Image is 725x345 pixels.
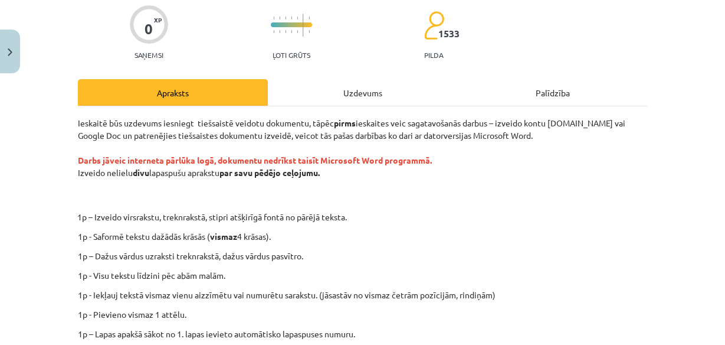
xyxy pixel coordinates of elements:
img: icon-short-line-57e1e144782c952c97e751825c79c345078a6d821885a25fce030b3d8c18986b.svg [279,30,280,33]
div: 0 [145,21,153,37]
span: 1533 [438,28,460,39]
img: icon-short-line-57e1e144782c952c97e751825c79c345078a6d821885a25fce030b3d8c18986b.svg [291,30,292,33]
img: icon-short-line-57e1e144782c952c97e751825c79c345078a6d821885a25fce030b3d8c18986b.svg [297,30,298,33]
img: students-c634bb4e5e11cddfef0936a35e636f08e4e9abd3cc4e673bd6f9a4125e45ecb1.svg [424,11,444,40]
p: 1p - Saformē tekstu dažādās krāsās ( 4 krāsas). [78,230,648,243]
p: 1p - Visu tekstu līdzini pēc abām malām. [78,269,648,282]
p: 1p – Dažus vārdus uzraksti treknrakstā, dažus vārdus pasvītro. [78,250,648,262]
p: 1p – Lapas apakšā sākot no 1. lapas ievieto automātisko lapaspuses numuru. [78,328,648,340]
div: Palīdzība [458,79,648,106]
img: icon-short-line-57e1e144782c952c97e751825c79c345078a6d821885a25fce030b3d8c18986b.svg [273,17,274,19]
img: icon-short-line-57e1e144782c952c97e751825c79c345078a6d821885a25fce030b3d8c18986b.svg [309,17,310,19]
strong: divu [133,167,149,178]
p: Saņemsi [130,51,168,59]
img: icon-short-line-57e1e144782c952c97e751825c79c345078a6d821885a25fce030b3d8c18986b.svg [273,30,274,33]
strong: Darbs jāveic interneta pārlūka logā, dokumentu nedrīkst taisīt Microsoft Word programmā. [78,155,432,165]
strong: vismaz [210,231,237,242]
img: icon-short-line-57e1e144782c952c97e751825c79c345078a6d821885a25fce030b3d8c18986b.svg [285,17,286,19]
strong: pirms [334,118,356,128]
p: Ieskaitē būs uzdevums iesniegt tiešsaistē veidotu dokumentu, tāpēc ieskaites veic sagatavošanās d... [78,117,648,204]
img: icon-short-line-57e1e144782c952c97e751825c79c345078a6d821885a25fce030b3d8c18986b.svg [285,30,286,33]
p: 1p - Pievieno vismaz 1 attēlu. [78,308,648,321]
img: icon-close-lesson-0947bae3869378f0d4975bcd49f059093ad1ed9edebbc8119c70593378902aed.svg [8,48,12,56]
div: Uzdevums [268,79,458,106]
img: icon-long-line-d9ea69661e0d244f92f715978eff75569469978d946b2353a9bb055b3ed8787d.svg [303,14,304,37]
div: Apraksts [78,79,268,106]
p: pilda [424,51,443,59]
img: icon-short-line-57e1e144782c952c97e751825c79c345078a6d821885a25fce030b3d8c18986b.svg [279,17,280,19]
p: 1p - Iekļauj tekstā vismaz vienu aizzīmētu vai numurētu sarakstu. (jāsastāv no vismaz četrām pozī... [78,289,648,301]
img: icon-short-line-57e1e144782c952c97e751825c79c345078a6d821885a25fce030b3d8c18986b.svg [297,17,298,19]
strong: par savu pēdējo ceļojumu. [219,167,320,178]
span: XP [154,17,162,23]
img: icon-short-line-57e1e144782c952c97e751825c79c345078a6d821885a25fce030b3d8c18986b.svg [309,30,310,33]
p: Ļoti grūts [273,51,310,59]
p: 1p – Izveido virsrakstu, treknrakstā, stipri atšķirīgā fontā no pārējā teksta. [145,211,659,223]
img: icon-short-line-57e1e144782c952c97e751825c79c345078a6d821885a25fce030b3d8c18986b.svg [291,17,292,19]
